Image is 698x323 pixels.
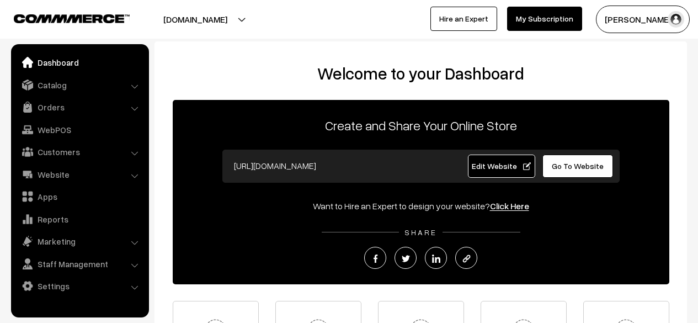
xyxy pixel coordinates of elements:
[14,187,145,206] a: Apps
[552,161,604,171] span: Go To Website
[399,227,443,237] span: SHARE
[490,200,529,211] a: Click Here
[507,7,582,31] a: My Subscription
[14,254,145,274] a: Staff Management
[542,155,614,178] a: Go To Website
[14,11,110,24] a: COMMMERCE
[596,6,690,33] button: [PERSON_NAME]
[14,209,145,229] a: Reports
[14,231,145,251] a: Marketing
[468,155,535,178] a: Edit Website
[14,97,145,117] a: Orders
[173,115,669,135] p: Create and Share Your Online Store
[472,161,531,171] span: Edit Website
[430,7,497,31] a: Hire an Expert
[14,165,145,184] a: Website
[14,276,145,296] a: Settings
[668,11,684,28] img: user
[14,120,145,140] a: WebPOS
[173,199,669,213] div: Want to Hire an Expert to design your website?
[14,75,145,95] a: Catalog
[14,14,130,23] img: COMMMERCE
[166,63,676,83] h2: Welcome to your Dashboard
[14,52,145,72] a: Dashboard
[14,142,145,162] a: Customers
[125,6,266,33] button: [DOMAIN_NAME]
